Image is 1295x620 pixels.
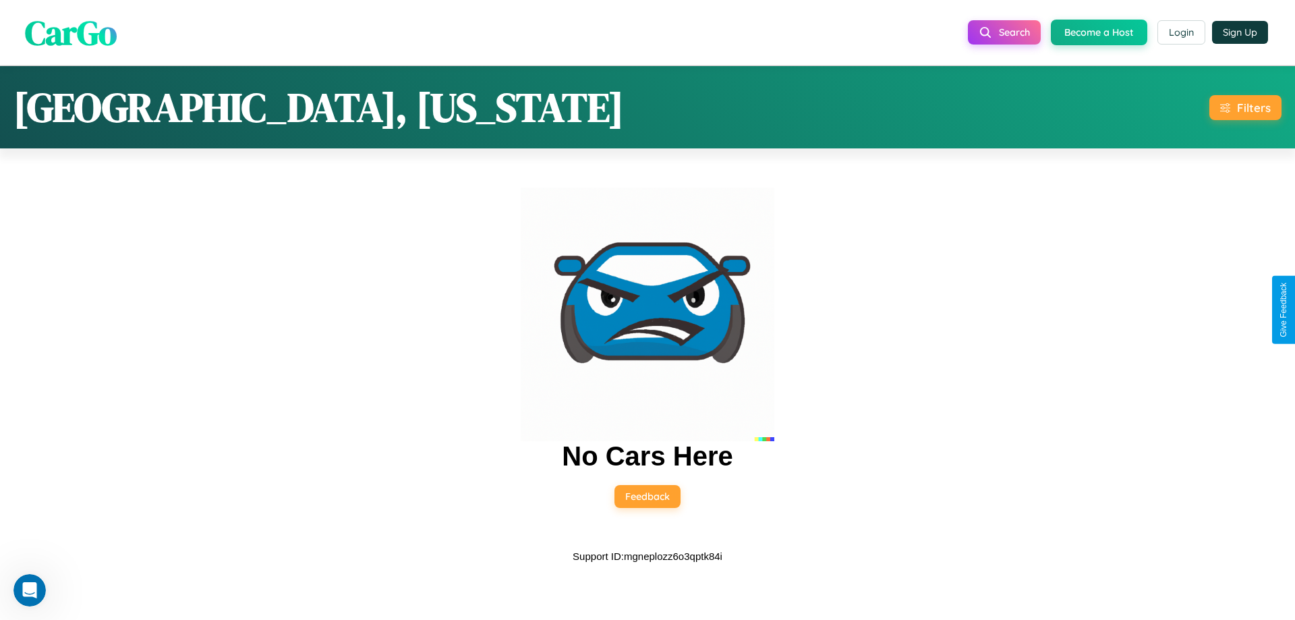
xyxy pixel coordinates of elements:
span: CarGo [25,9,117,55]
div: Filters [1237,101,1271,115]
span: Search [999,26,1030,38]
button: Login [1157,20,1205,45]
button: Search [968,20,1041,45]
p: Support ID: mgneplozz6o3qptk84i [573,547,722,565]
div: Give Feedback [1279,283,1288,337]
button: Sign Up [1212,21,1268,44]
button: Feedback [614,485,681,508]
img: car [521,188,774,441]
h1: [GEOGRAPHIC_DATA], [US_STATE] [13,80,624,135]
button: Become a Host [1051,20,1147,45]
iframe: Intercom live chat [13,574,46,607]
button: Filters [1209,95,1282,120]
h2: No Cars Here [562,441,732,472]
